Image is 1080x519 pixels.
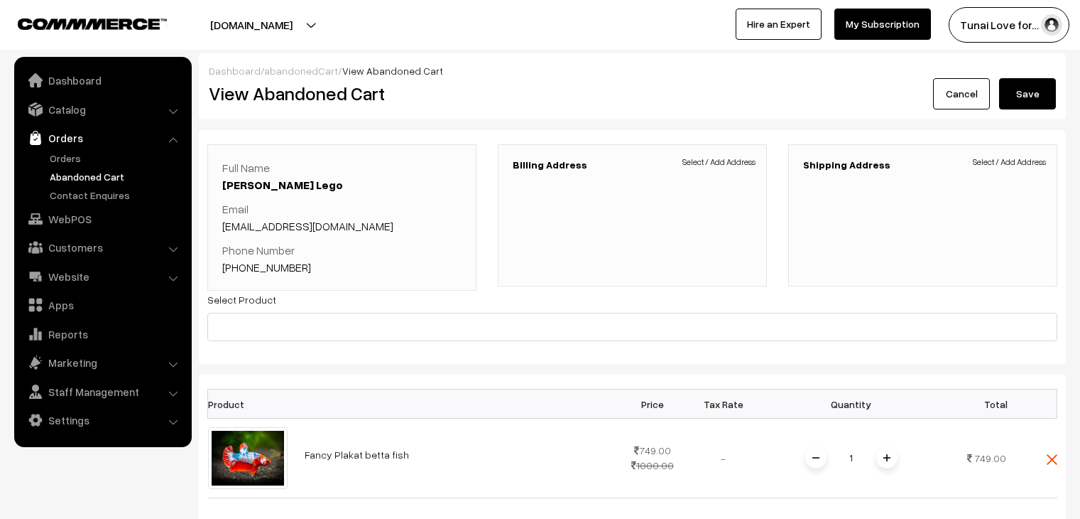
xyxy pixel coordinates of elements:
[18,321,187,347] a: Reports
[18,206,187,232] a: WebPOS
[736,9,822,40] a: Hire an Expert
[209,65,261,77] a: Dashboard
[688,390,759,419] th: Tax Rate
[222,260,311,274] a: [PHONE_NUMBER]
[617,390,688,419] th: Price
[18,97,187,122] a: Catalog
[342,65,443,77] span: View Abandoned Cart
[305,449,409,461] a: Fancy Plakat betta fish
[974,452,1006,464] span: 749.00
[949,7,1069,43] button: Tunai Love for…
[18,125,187,151] a: Orders
[222,200,462,235] p: Email
[207,292,276,307] label: Select Product
[834,9,931,40] a: My Subscription
[264,65,338,77] a: abandonedCart
[18,264,187,289] a: Website
[46,151,187,166] a: Orders
[160,7,342,43] button: [DOMAIN_NAME]
[513,159,752,171] h3: Billing Address
[208,427,288,489] img: uVejDHx75ztAbWJ9ezxi8dJWHj0TQzCw1UApDLut.jpg
[222,219,393,233] a: [EMAIL_ADDRESS][DOMAIN_NAME]
[222,178,343,192] a: [PERSON_NAME] Lego
[18,14,142,31] a: COMMMERCE
[973,156,1046,168] span: Select / Add Address
[812,454,819,461] img: minus
[208,390,296,419] th: Product
[209,63,1056,78] div: / /
[18,407,187,433] a: Settings
[933,78,990,109] a: Cancel
[759,390,944,419] th: Quantity
[222,242,462,276] p: Phone Number
[222,159,462,193] p: Full Name
[18,350,187,375] a: Marketing
[18,292,187,318] a: Apps
[944,390,1015,419] th: Total
[803,159,1042,171] h3: Shipping Address
[1041,14,1062,36] img: user
[631,459,674,471] strike: 1000.00
[721,452,726,464] span: -
[18,379,187,405] a: Staff Management
[46,169,187,184] a: Abandoned Cart
[1047,454,1057,465] img: close
[999,78,1056,109] button: Save
[617,419,688,498] td: 749.00
[18,68,187,93] a: Dashboard
[18,235,187,260] a: Customers
[883,454,890,461] img: plusI
[46,188,187,203] a: Contact Enquires
[682,156,756,168] span: Select / Add Address
[209,82,622,105] h2: View Abandoned Cart
[18,18,167,29] img: COMMMERCE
